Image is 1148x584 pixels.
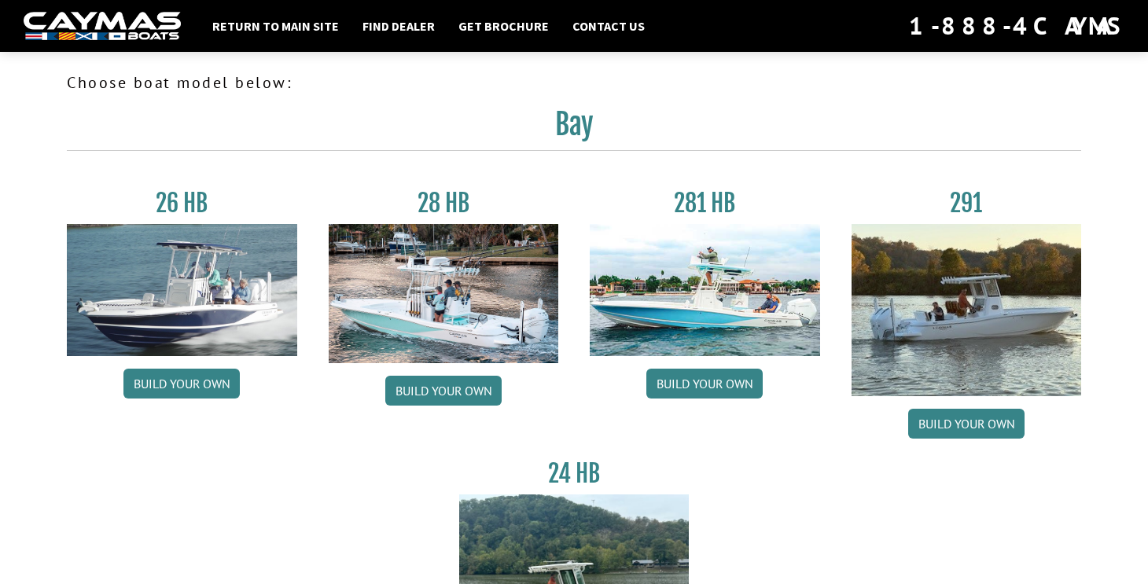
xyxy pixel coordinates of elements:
a: Return to main site [204,16,347,36]
img: 291_Thumbnail.jpg [852,224,1082,396]
h3: 281 HB [590,189,820,218]
a: Build your own [385,376,502,406]
img: 28_hb_thumbnail_for_caymas_connect.jpg [329,224,559,363]
img: 28-hb-twin.jpg [590,224,820,356]
a: Build your own [123,369,240,399]
a: Get Brochure [451,16,557,36]
img: 26_new_photo_resized.jpg [67,224,297,356]
a: Build your own [646,369,763,399]
div: 1-888-4CAYMAS [909,9,1124,43]
a: Contact Us [565,16,653,36]
h3: 26 HB [67,189,297,218]
a: Build your own [908,409,1025,439]
h3: 291 [852,189,1082,218]
h2: Bay [67,107,1081,151]
img: white-logo-c9c8dbefe5ff5ceceb0f0178aa75bf4bb51f6bca0971e226c86eb53dfe498488.png [24,12,181,41]
a: Find Dealer [355,16,443,36]
h3: 28 HB [329,189,559,218]
p: Choose boat model below: [67,71,1081,94]
h3: 24 HB [459,459,690,488]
